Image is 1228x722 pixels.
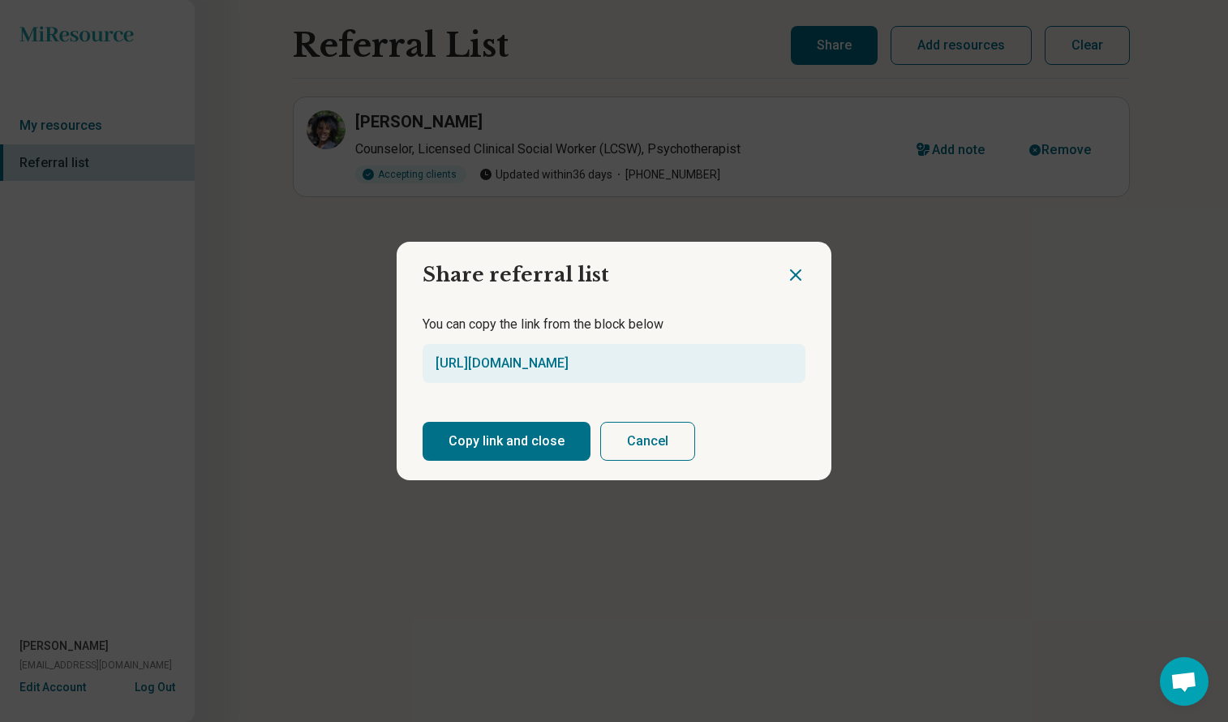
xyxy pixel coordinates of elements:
h2: Share referral list [397,242,786,295]
button: Cancel [600,422,695,461]
p: You can copy the link from the block below [423,315,805,334]
a: [URL][DOMAIN_NAME] [436,355,569,371]
button: Copy link and close [423,422,590,461]
button: Close dialog [786,265,805,285]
